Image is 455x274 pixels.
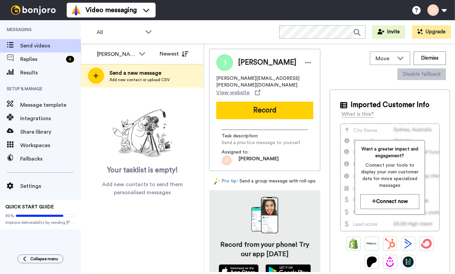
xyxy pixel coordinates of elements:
[20,155,81,163] span: Fallbacks
[222,149,269,156] span: Assigned to:
[20,141,81,149] span: Workspaces
[216,89,250,97] span: View website
[360,146,419,159] span: Want a greater impact and engagement?
[372,25,405,39] button: Invite
[20,42,81,50] span: Send videos
[30,256,58,262] span: Collapse menu
[109,69,170,77] span: Send a new message
[216,54,233,71] img: Image of Joe Smith
[222,133,269,139] span: Task description :
[8,5,59,15] img: bj-logo-header-white.svg
[385,238,395,249] img: Hubspot
[18,254,63,263] button: Collapse menu
[360,194,419,209] button: Connect now
[107,165,178,175] span: Your tasklist is empty!
[351,100,429,110] span: Imported Customer Info
[342,110,374,118] div: What is this?
[348,238,359,249] img: Shopify
[20,55,63,63] span: Replies
[412,25,451,39] button: Upgrade
[155,47,193,61] button: Newest
[251,197,278,233] img: download
[20,182,81,190] span: Settings
[20,101,81,109] span: Message template
[216,240,314,259] h4: Record from your phone! Try our app [DATE]
[397,68,446,80] button: Disable fallback
[366,238,377,249] img: Ontraport
[20,114,81,123] span: Integrations
[216,75,313,89] span: [PERSON_NAME][EMAIL_ADDRESS][PERSON_NAME][DOMAIN_NAME]
[214,178,236,185] a: Pro tip
[403,238,414,249] img: ActiveCampaign
[97,50,135,58] div: [PERSON_NAME]
[222,156,232,166] img: js.png
[222,139,300,146] span: Send a practice message to yourself
[66,56,74,63] div: 4
[20,128,81,136] span: Share library
[238,58,296,68] span: [PERSON_NAME]
[97,28,142,36] span: All
[5,213,14,218] span: 80%
[421,238,432,249] img: ConvertKit
[109,77,170,82] span: Add new contact or upload CSV
[91,180,194,197] span: Add new contacts to send them personalised messages
[376,55,394,63] span: Move
[20,69,81,77] span: Results
[209,178,320,185] div: - Send a group message with roll-ups
[86,5,137,15] span: Video messaging
[5,205,54,209] span: QUICK START GUIDE
[216,89,260,97] a: View website
[214,178,220,185] img: magic-wand.svg
[403,256,414,267] img: GoHighLevel
[414,52,446,65] button: Dismiss
[216,102,313,119] button: Record
[238,156,279,166] span: [PERSON_NAME]
[5,220,75,225] span: Improve deliverability by sending [PERSON_NAME]’s from your own email
[109,106,176,160] img: ready-set-action.png
[385,256,395,267] img: Drip
[366,256,377,267] img: Patreon
[360,162,419,189] span: Connect your tools to display your own customer data for more specialized messages
[71,5,82,15] img: vm-color.svg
